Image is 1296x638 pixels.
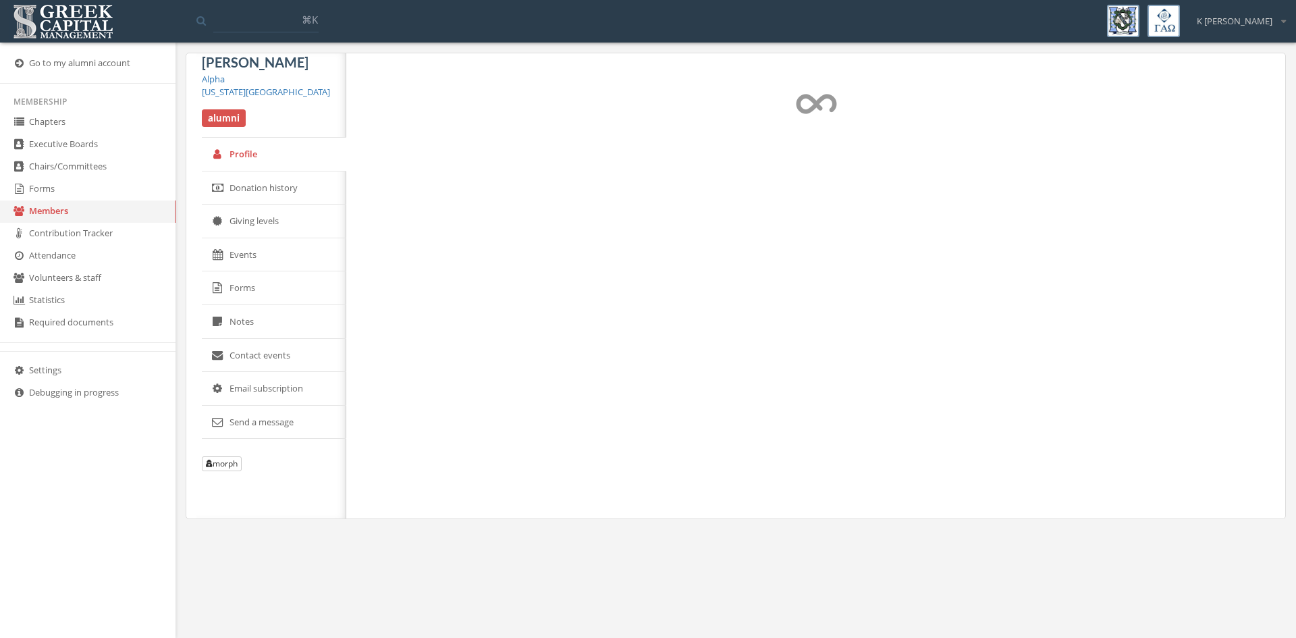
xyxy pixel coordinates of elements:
button: morph [202,456,242,471]
span: K [PERSON_NAME] [1197,15,1272,28]
a: Alpha [202,73,225,85]
a: Notes [202,305,346,339]
a: Donation history [202,171,346,205]
a: Profile [202,138,346,171]
a: Giving levels [202,205,346,238]
a: Forms [202,271,346,305]
a: Email subscription [202,372,346,406]
a: Events [202,238,346,272]
a: [US_STATE][GEOGRAPHIC_DATA] [202,86,330,98]
a: Contact events [202,339,346,373]
span: alumni [202,109,246,127]
a: Send a message [202,406,346,440]
span: ⌘K [302,13,318,26]
div: K [PERSON_NAME] [1188,5,1286,28]
span: [PERSON_NAME] [202,54,308,70]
